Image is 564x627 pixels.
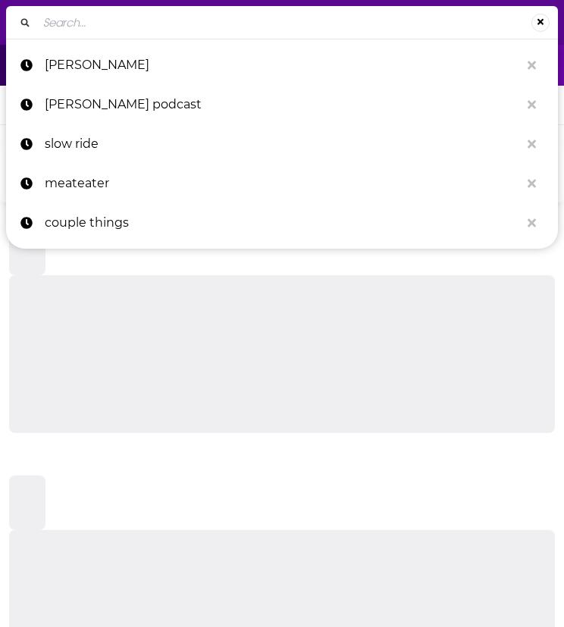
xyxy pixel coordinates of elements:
[45,164,520,203] p: meateater
[45,45,520,85] p: john anderson
[45,203,520,243] p: couple things
[37,11,531,35] input: Search...
[45,85,520,124] p: john anderson podcast
[6,45,558,85] a: [PERSON_NAME]
[6,203,558,243] a: couple things
[6,85,558,124] a: [PERSON_NAME] podcast
[45,124,520,164] p: slow ride
[6,164,558,203] a: meateater
[6,6,558,39] div: Search...
[6,124,558,164] a: slow ride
